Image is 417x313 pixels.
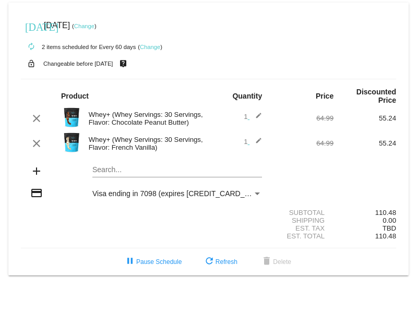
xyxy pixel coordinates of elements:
[84,111,209,126] div: Whey+ (Whey Servings: 30 Servings, Flavor: Chocolate Peanut Butter)
[333,114,396,122] div: 55.24
[61,92,89,100] strong: Product
[25,41,38,53] mat-icon: autorenew
[138,44,162,50] small: ( )
[43,61,113,67] small: Changeable before [DATE]
[244,138,262,146] span: 1
[115,252,190,271] button: Pause Schedule
[271,216,333,224] div: Shipping
[252,252,300,271] button: Delete
[117,57,129,70] mat-icon: live_help
[271,114,333,122] div: 64.99
[25,57,38,70] mat-icon: lock_open
[92,166,262,174] input: Search...
[383,224,396,232] span: TBD
[203,256,216,268] mat-icon: refresh
[30,112,43,125] mat-icon: clear
[124,256,136,268] mat-icon: pause
[25,20,38,32] mat-icon: [DATE]
[271,209,333,216] div: Subtotal
[244,113,262,121] span: 1
[271,232,333,240] div: Est. Total
[74,23,94,29] a: Change
[356,88,396,104] strong: Discounted Price
[249,112,262,125] mat-icon: edit
[84,136,209,151] div: Whey+ (Whey Servings: 30 Servings, Flavor: French Vanilla)
[30,187,43,199] mat-icon: credit_card
[140,44,160,50] a: Change
[30,137,43,150] mat-icon: clear
[249,137,262,150] mat-icon: edit
[124,258,182,266] span: Pause Schedule
[195,252,246,271] button: Refresh
[375,232,396,240] span: 110.48
[333,139,396,147] div: 55.24
[271,224,333,232] div: Est. Tax
[316,92,333,100] strong: Price
[21,44,136,50] small: 2 items scheduled for Every 60 days
[260,256,273,268] mat-icon: delete
[61,132,82,153] img: Image-1-Carousel-Whey-2lb-Vanilla-no-badge-Transp.png
[232,92,262,100] strong: Quantity
[72,23,97,29] small: ( )
[260,258,291,266] span: Delete
[61,107,82,128] img: Image-1-Carousel-Whey-2lb-CPB-1000x1000-NEWEST.png
[271,139,333,147] div: 64.99
[92,189,262,198] mat-select: Payment Method
[203,258,237,266] span: Refresh
[333,209,396,216] div: 110.48
[30,165,43,177] mat-icon: add
[92,189,267,198] span: Visa ending in 7098 (expires [CREDIT_CARD_DATA])
[383,216,396,224] span: 0.00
